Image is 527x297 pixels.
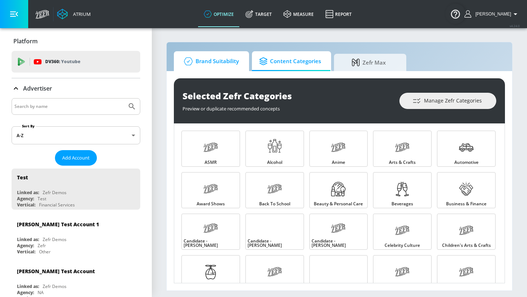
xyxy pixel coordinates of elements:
[61,58,80,65] p: Youtube
[181,53,239,70] span: Brand Suitability
[43,236,67,243] div: Zefr Demos
[17,202,35,208] div: Vertical:
[373,172,432,208] a: Beverages
[38,243,46,249] div: Zefr
[389,160,416,165] span: Arts & Crafts
[57,9,91,19] a: Atrium
[240,1,278,27] a: Target
[23,84,52,92] p: Advertiser
[43,283,67,289] div: Zefr Demos
[267,160,282,165] span: Alcohol
[454,160,479,165] span: Automotive
[12,31,140,51] div: Platform
[38,196,46,202] div: Test
[17,283,39,289] div: Linked as:
[12,169,140,210] div: TestLinked as:Zefr DemosAgency:TestVertical:Financial Services
[17,289,34,296] div: Agency:
[13,37,38,45] p: Platform
[45,58,80,66] p: DV360:
[17,196,34,202] div: Agency:
[259,53,321,70] span: Content Categories
[62,154,90,162] span: Add Account
[17,174,28,181] div: Test
[373,214,432,250] a: Celebrity Culture
[464,10,520,18] button: [PERSON_NAME]
[309,172,368,208] a: Beauty & Personal Care
[55,150,97,166] button: Add Account
[12,78,140,99] div: Advertiser
[312,239,366,248] span: Candidate - [PERSON_NAME]
[446,202,487,206] span: Business & Finance
[21,124,36,128] label: Sort By
[332,160,345,165] span: Anime
[12,126,140,144] div: A-Z
[181,214,240,250] a: Candidate - [PERSON_NAME]
[309,214,368,250] a: Candidate - [PERSON_NAME]
[184,239,238,248] span: Candidate - [PERSON_NAME]
[183,102,392,112] div: Preview or duplicate recommended concepts
[385,243,420,248] span: Celebrity Culture
[17,249,35,255] div: Vertical:
[17,236,39,243] div: Linked as:
[259,202,290,206] span: Back to School
[414,96,482,105] span: Manage Zefr Categories
[197,202,225,206] span: Award Shows
[181,131,240,167] a: ASMR
[38,289,44,296] div: NA
[17,189,39,196] div: Linked as:
[14,102,124,111] input: Search by name
[39,202,75,208] div: Financial Services
[17,268,95,275] div: [PERSON_NAME] Test Account
[248,239,302,248] span: Candidate - [PERSON_NAME]
[510,24,520,28] span: v 4.24.0
[12,215,140,257] div: [PERSON_NAME] Test Account 1Linked as:Zefr DemosAgency:ZefrVertical:Other
[245,172,304,208] a: Back to School
[445,4,466,24] button: Open Resource Center
[320,1,357,27] a: Report
[341,54,396,71] span: Zefr Max
[43,189,67,196] div: Zefr Demos
[309,131,368,167] a: Anime
[17,221,99,228] div: [PERSON_NAME] Test Account 1
[245,214,304,250] a: Candidate - [PERSON_NAME]
[183,90,392,102] div: Selected Zefr Categories
[181,172,240,208] a: Award Shows
[245,131,304,167] a: Alcohol
[391,202,413,206] span: Beverages
[70,11,91,17] div: Atrium
[373,131,432,167] a: Arts & Crafts
[198,1,240,27] a: optimize
[17,243,34,249] div: Agency:
[472,12,511,17] span: login as: ana.valente@zefr.com
[12,51,140,73] div: DV360: Youtube
[437,131,496,167] a: Automotive
[314,202,363,206] span: Beauty & Personal Care
[442,243,491,248] span: Children's Arts & Crafts
[39,249,51,255] div: Other
[437,214,496,250] a: Children's Arts & Crafts
[399,93,496,109] button: Manage Zefr Categories
[437,172,496,208] a: Business & Finance
[278,1,320,27] a: measure
[205,160,217,165] span: ASMR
